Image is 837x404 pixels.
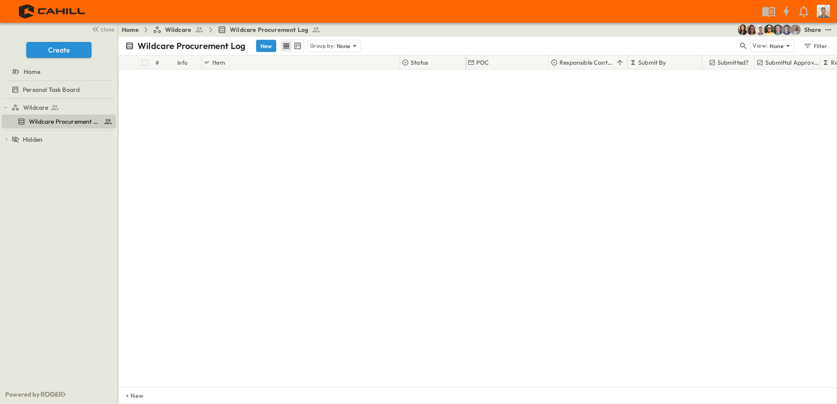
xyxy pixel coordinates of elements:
img: Kirsten Gregory (kgregory@cahill-sf.com) [746,24,757,35]
button: New [256,40,276,52]
p: Submittal Approved? [765,58,819,67]
a: Wildcare [153,25,204,34]
span: Wildcare Procurement Log [230,25,308,34]
span: Hidden [23,135,42,144]
p: + New [126,391,131,400]
p: Group by: [310,42,335,50]
p: View: [753,41,768,51]
button: Sort [615,58,625,67]
a: Home [122,25,139,34]
img: Kim Bowen (kbowen@cahill-sf.com) [738,24,748,35]
div: Info [176,56,202,70]
p: Responsible Contractor [559,58,613,67]
a: Wildcare Procurement Log [218,25,320,34]
p: None [770,42,784,50]
img: 4f72bfc4efa7236828875bac24094a5ddb05241e32d018417354e964050affa1.png [11,2,95,21]
img: Jared Salin (jsalin@cahill-sf.com) [773,24,783,35]
p: Submitted? [717,58,749,67]
div: Share [804,25,821,34]
button: test [823,24,833,35]
a: Wildcare [11,101,114,114]
button: Create [26,42,91,58]
img: Will Nethercutt (wnethercutt@cahill-sf.com) [781,24,792,35]
p: Wildcare Procurement Log [137,40,246,52]
button: kanban view [292,41,303,51]
span: close [101,25,114,34]
div: # [154,56,176,70]
div: table view [280,39,304,52]
span: Home [24,67,40,76]
button: close [88,23,116,35]
a: Wildcare Procurement Log [2,115,114,128]
img: Hunter Mahan (hmahan@cahill-sf.com) [755,24,766,35]
img: Kevin Lewis (klewis@cahill-sf.com) [764,24,774,35]
div: Filter [803,41,828,51]
p: Status [411,58,428,67]
nav: breadcrumbs [122,25,326,34]
button: Filter [800,40,830,52]
p: Item [212,58,225,67]
img: Profile Picture [817,5,830,18]
p: None [337,42,351,50]
a: Personal Task Board [2,84,114,96]
p: Submit By [638,58,666,67]
a: Home [2,66,114,78]
span: Wildcare [23,103,48,112]
div: Personal Task Boardtest [2,83,116,97]
span: Personal Task Board [23,85,80,94]
img: Gondica Strykers (gstrykers@cahill-sf.com) [790,24,801,35]
div: Info [177,50,188,75]
div: Wildcaretest [2,101,116,115]
div: Wildcare Procurement Logtest [2,115,116,129]
span: Wildcare [165,25,191,34]
div: # [155,50,159,75]
p: POC [476,58,489,67]
span: Wildcare Procurement Log [29,117,100,126]
button: row view [281,41,292,51]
